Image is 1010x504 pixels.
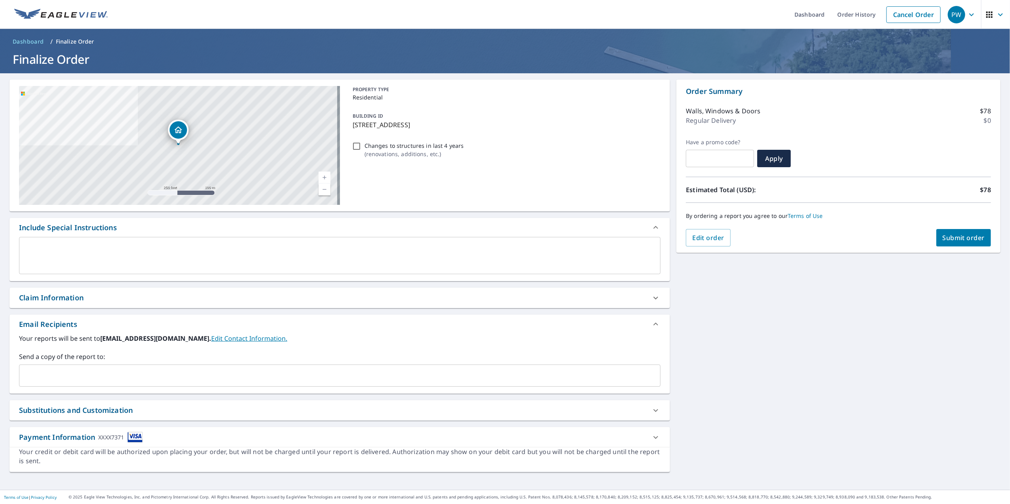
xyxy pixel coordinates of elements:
[19,447,661,466] div: Your credit or debit card will be authorized upon placing your order, but will not be charged unt...
[984,116,991,125] p: $0
[319,183,330,195] a: Current Level 17, Zoom Out
[886,6,941,23] a: Cancel Order
[692,233,724,242] span: Edit order
[13,38,44,46] span: Dashboard
[10,218,670,237] div: Include Special Instructions
[764,154,785,163] span: Apply
[19,319,77,330] div: Email Recipients
[757,150,791,167] button: Apply
[686,139,754,146] label: Have a promo code?
[10,315,670,334] div: Email Recipients
[19,292,84,303] div: Claim Information
[10,35,47,48] a: Dashboard
[365,141,464,150] p: Changes to structures in last 4 years
[69,494,1006,500] p: © 2025 Eagle View Technologies, Inc. and Pictometry International Corp. All Rights Reserved. Repo...
[353,93,658,101] p: Residential
[168,120,189,144] div: Dropped pin, building 1, Residential property, 4727 6th Ave N Saint Petersburg, FL 33713
[128,432,143,443] img: cardImage
[10,400,670,420] div: Substitutions and Customization
[319,172,330,183] a: Current Level 17, Zoom In
[980,185,991,195] p: $78
[211,334,287,343] a: EditContactInfo
[50,37,53,46] li: /
[686,229,731,246] button: Edit order
[686,86,991,97] p: Order Summary
[353,86,658,93] p: PROPERTY TYPE
[10,51,1000,67] h1: Finalize Order
[948,6,965,23] div: PW
[10,427,670,447] div: Payment InformationXXXX7371cardImage
[943,233,985,242] span: Submit order
[353,113,383,119] p: BUILDING ID
[19,222,117,233] div: Include Special Instructions
[100,334,211,343] b: [EMAIL_ADDRESS][DOMAIN_NAME].
[788,212,823,220] a: Terms of Use
[10,288,670,308] div: Claim Information
[19,352,661,361] label: Send a copy of the report to:
[14,9,108,21] img: EV Logo
[686,212,991,220] p: By ordering a report you agree to our
[4,495,57,500] p: |
[4,494,29,500] a: Terms of Use
[19,334,661,343] label: Your reports will be sent to
[353,120,658,130] p: [STREET_ADDRESS]
[19,405,133,416] div: Substitutions and Customization
[686,116,736,125] p: Regular Delivery
[56,38,94,46] p: Finalize Order
[31,494,57,500] a: Privacy Policy
[686,185,838,195] p: Estimated Total (USD):
[980,106,991,116] p: $78
[98,432,124,443] div: XXXX7371
[10,35,1000,48] nav: breadcrumb
[365,150,464,158] p: ( renovations, additions, etc. )
[936,229,991,246] button: Submit order
[19,432,143,443] div: Payment Information
[686,106,760,116] p: Walls, Windows & Doors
